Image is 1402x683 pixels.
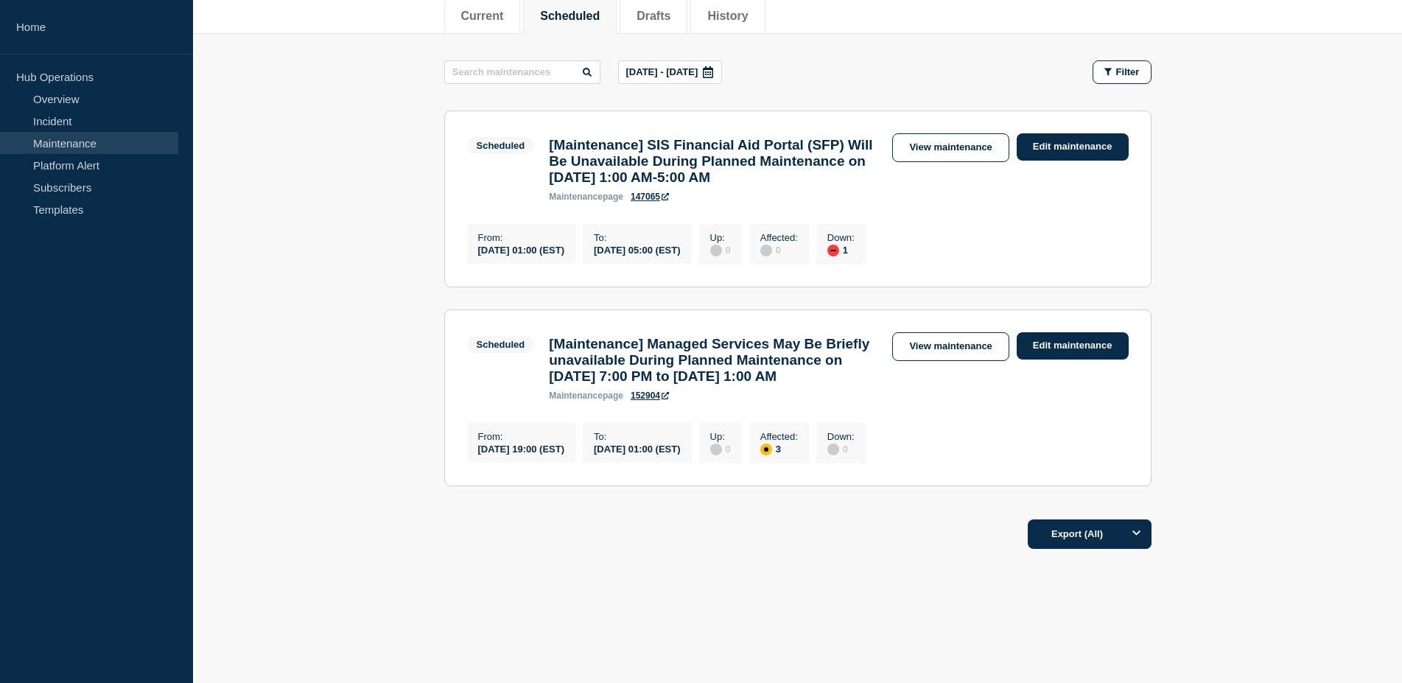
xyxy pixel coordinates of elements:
div: [DATE] 19:00 (EST) [478,442,565,455]
button: Current [461,10,504,23]
div: down [827,245,839,256]
div: 0 [710,243,731,256]
button: Options [1122,519,1152,549]
p: From : [478,431,565,442]
div: [DATE] 01:00 (EST) [478,243,565,256]
button: Filter [1093,60,1152,84]
p: page [549,390,623,401]
p: Down : [827,232,855,243]
button: [DATE] - [DATE] [618,60,723,84]
p: To : [594,431,681,442]
h3: [Maintenance] Managed Services May Be Briefly unavailable During Planned Maintenance on [DATE] 7:... [549,336,877,385]
div: [DATE] 01:00 (EST) [594,442,681,455]
a: View maintenance [892,332,1009,361]
div: 0 [827,442,855,455]
a: Edit maintenance [1017,133,1129,161]
span: maintenance [549,192,603,202]
div: affected [760,444,772,455]
div: 0 [760,243,798,256]
p: [DATE] - [DATE] [626,66,698,77]
h3: [Maintenance] SIS Financial Aid Portal (SFP) Will Be Unavailable During Planned Maintenance on [D... [549,137,877,186]
a: Edit maintenance [1017,332,1129,360]
a: 147065 [631,192,669,202]
div: disabled [760,245,772,256]
div: [DATE] 05:00 (EST) [594,243,681,256]
p: Affected : [760,431,798,442]
p: page [549,192,623,202]
p: From : [478,232,565,243]
a: View maintenance [892,133,1009,162]
button: Scheduled [540,10,600,23]
a: 152904 [631,390,669,401]
p: Down : [827,431,855,442]
div: 1 [827,243,855,256]
div: 3 [760,442,798,455]
button: Export (All) [1028,519,1152,549]
p: Affected : [760,232,798,243]
button: History [707,10,748,23]
button: Drafts [637,10,670,23]
div: 0 [710,442,731,455]
input: Search maintenances [444,60,600,84]
p: To : [594,232,681,243]
span: maintenance [549,390,603,401]
div: disabled [710,444,722,455]
div: disabled [827,444,839,455]
span: Filter [1116,66,1140,77]
div: Scheduled [477,339,525,350]
p: Up : [710,232,731,243]
div: disabled [710,245,722,256]
div: Scheduled [477,140,525,151]
p: Up : [710,431,731,442]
